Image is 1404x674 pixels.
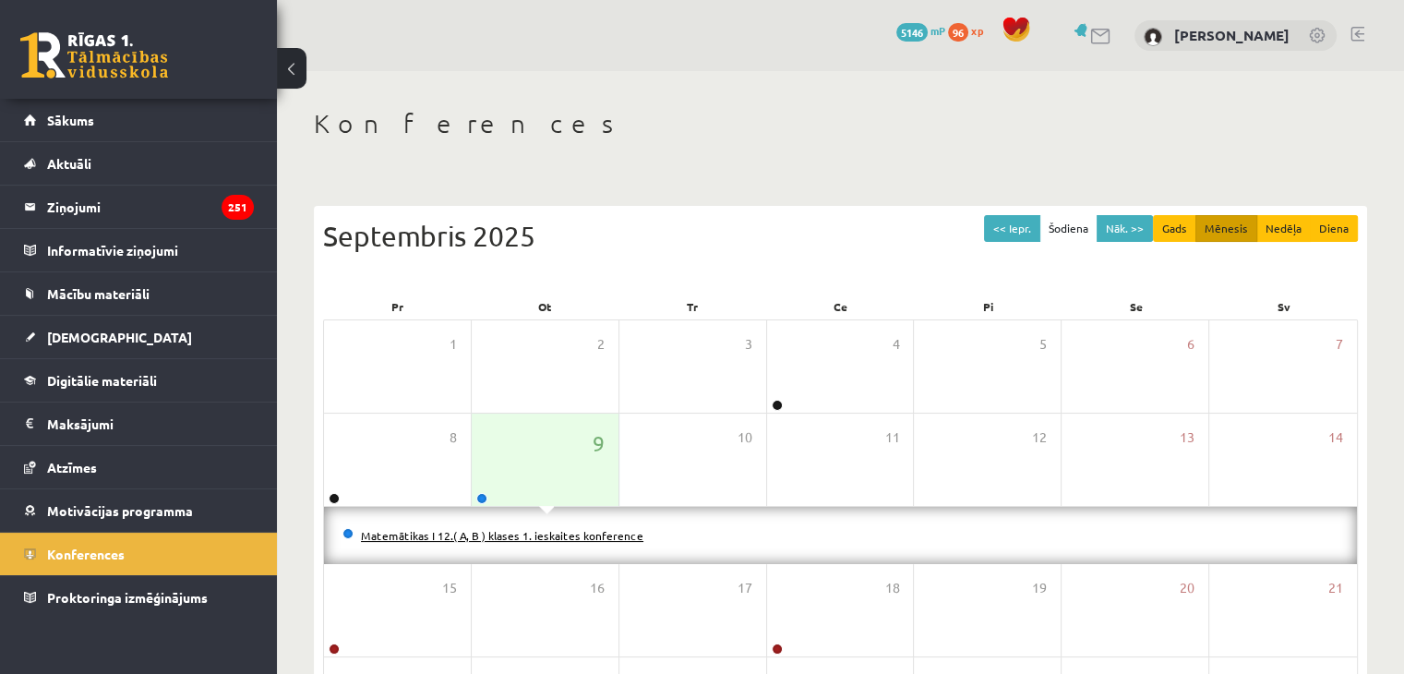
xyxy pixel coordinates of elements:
span: 21 [1328,578,1343,598]
div: Tr [618,294,766,319]
span: Konferences [47,546,125,562]
span: 20 [1180,578,1194,598]
span: 9 [593,427,605,459]
span: 17 [738,578,752,598]
span: 13 [1180,427,1194,448]
a: Matemātikas I 12.( A, B ) klases 1. ieskaites konference [361,528,643,543]
span: 2 [597,334,605,355]
a: Konferences [24,533,254,575]
span: Digitālie materiāli [47,372,157,389]
span: xp [971,23,983,38]
legend: Maksājumi [47,403,254,445]
button: Gads [1153,215,1196,242]
a: 5146 mP [896,23,945,38]
a: Ziņojumi251 [24,186,254,228]
legend: Ziņojumi [47,186,254,228]
span: 4 [892,334,899,355]
span: 19 [1032,578,1047,598]
a: [PERSON_NAME] [1174,26,1290,44]
a: Digitālie materiāli [24,359,254,402]
div: Se [1062,294,1210,319]
a: Motivācijas programma [24,489,254,532]
h1: Konferences [314,108,1367,139]
span: 14 [1328,427,1343,448]
button: Diena [1310,215,1358,242]
span: 3 [745,334,752,355]
a: [DEMOGRAPHIC_DATA] [24,316,254,358]
button: Nāk. >> [1097,215,1153,242]
div: Ot [471,294,618,319]
span: 15 [442,578,457,598]
span: Atzīmes [47,459,97,475]
a: Proktoringa izmēģinājums [24,576,254,619]
span: 18 [884,578,899,598]
legend: Informatīvie ziņojumi [47,229,254,271]
span: Proktoringa izmēģinājums [47,589,208,606]
div: Septembris 2025 [323,215,1358,257]
div: Pi [915,294,1062,319]
span: 10 [738,427,752,448]
span: [DEMOGRAPHIC_DATA] [47,329,192,345]
span: 96 [948,23,968,42]
a: 96 xp [948,23,992,38]
button: Nedēļa [1256,215,1311,242]
img: Daniels Birziņš [1144,28,1162,46]
span: 5 [1039,334,1047,355]
a: Maksājumi [24,403,254,445]
button: Šodiena [1039,215,1098,242]
span: Mācību materiāli [47,285,150,302]
span: Aktuāli [47,155,91,172]
span: 5146 [896,23,928,42]
a: Aktuāli [24,142,254,185]
span: Sākums [47,112,94,128]
div: Ce [766,294,914,319]
span: 6 [1187,334,1194,355]
span: 1 [450,334,457,355]
div: Sv [1210,294,1358,319]
div: Pr [323,294,471,319]
a: Sākums [24,99,254,141]
a: Atzīmes [24,446,254,488]
span: Motivācijas programma [47,502,193,519]
a: Rīgas 1. Tālmācības vidusskola [20,32,168,78]
button: << Iepr. [984,215,1040,242]
i: 251 [222,195,254,220]
span: 7 [1336,334,1343,355]
button: Mēnesis [1195,215,1257,242]
span: 12 [1032,427,1047,448]
span: 11 [884,427,899,448]
span: 8 [450,427,457,448]
span: 16 [590,578,605,598]
a: Informatīvie ziņojumi [24,229,254,271]
span: mP [930,23,945,38]
a: Mācību materiāli [24,272,254,315]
